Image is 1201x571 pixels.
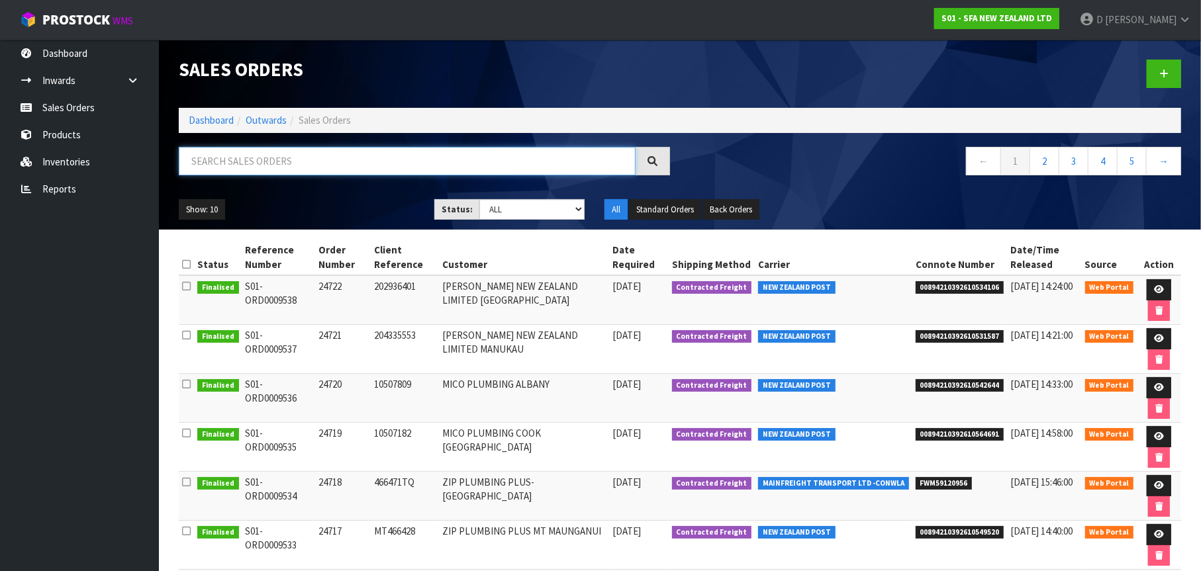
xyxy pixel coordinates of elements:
[179,147,636,175] input: Search sales orders
[439,472,609,521] td: ZIP PLUMBING PLUS-[GEOGRAPHIC_DATA]
[197,477,239,490] span: Finalised
[1030,147,1059,175] a: 2
[672,526,752,539] span: Contracted Freight
[1085,379,1134,392] span: Web Portal
[242,423,316,472] td: S01-ORD0009535
[315,374,371,423] td: 24720
[197,526,239,539] span: Finalised
[439,374,609,423] td: MICO PLUMBING ALBANY
[1010,378,1073,390] span: [DATE] 14:33:00
[916,428,1004,441] span: 00894210392610564691
[197,281,239,294] span: Finalised
[758,526,836,539] span: NEW ZEALAND POST
[604,199,628,220] button: All
[439,325,609,374] td: [PERSON_NAME] NEW ZEALAND LIMITED MANUKAU
[1010,476,1073,488] span: [DATE] 15:46:00
[672,281,752,294] span: Contracted Freight
[1010,280,1073,292] span: [DATE] 14:24:00
[42,11,110,28] span: ProStock
[1010,329,1073,341] span: [DATE] 14:21:00
[371,521,439,570] td: MT466428
[1085,330,1134,343] span: Web Portal
[941,13,1052,24] strong: S01 - SFA NEW ZEALAND LTD
[246,114,287,126] a: Outwards
[916,526,1004,539] span: 00894210392610549520
[1059,147,1088,175] a: 3
[916,330,1004,343] span: 00894210392610531587
[669,240,755,275] th: Shipping Method
[371,240,439,275] th: Client Reference
[1085,281,1134,294] span: Web Portal
[194,240,242,275] th: Status
[197,379,239,392] span: Finalised
[672,379,752,392] span: Contracted Freight
[612,476,641,488] span: [DATE]
[242,275,316,325] td: S01-ORD0009538
[612,427,641,439] span: [DATE]
[672,330,752,343] span: Contracted Freight
[179,60,670,80] h1: Sales Orders
[315,325,371,374] td: 24721
[612,329,641,341] span: [DATE]
[1010,427,1073,439] span: [DATE] 14:58:00
[371,325,439,374] td: 204335553
[916,477,973,490] span: FWM59120956
[758,477,909,490] span: MAINFREIGHT TRANSPORT LTD -CONWLA
[315,521,371,570] td: 24717
[1085,526,1134,539] span: Web Portal
[113,15,133,27] small: WMS
[439,423,609,472] td: MICO PLUMBING COOK [GEOGRAPHIC_DATA]
[439,275,609,325] td: [PERSON_NAME] NEW ZEALAND LIMITED [GEOGRAPHIC_DATA]
[1010,525,1073,537] span: [DATE] 14:40:00
[758,379,836,392] span: NEW ZEALAND POST
[629,199,701,220] button: Standard Orders
[315,472,371,521] td: 24718
[916,379,1004,392] span: 00894210392610542644
[1117,147,1147,175] a: 5
[690,147,1181,179] nav: Page navigation
[242,374,316,423] td: S01-ORD0009536
[702,199,759,220] button: Back Orders
[197,428,239,441] span: Finalised
[315,275,371,325] td: 24722
[612,525,641,537] span: [DATE]
[672,477,752,490] span: Contracted Freight
[242,240,316,275] th: Reference Number
[315,240,371,275] th: Order Number
[189,114,234,126] a: Dashboard
[1085,428,1134,441] span: Web Portal
[1137,240,1181,275] th: Action
[912,240,1008,275] th: Connote Number
[755,240,912,275] th: Carrier
[612,378,641,390] span: [DATE]
[1082,240,1137,275] th: Source
[1085,477,1134,490] span: Web Portal
[299,114,351,126] span: Sales Orders
[179,199,225,220] button: Show: 10
[1007,240,1081,275] th: Date/Time Released
[966,147,1001,175] a: ←
[439,240,609,275] th: Customer
[1096,13,1103,26] span: D
[242,325,316,374] td: S01-ORD0009537
[1088,147,1118,175] a: 4
[371,472,439,521] td: 466471TQ
[1146,147,1181,175] a: →
[242,521,316,570] td: S01-ORD0009533
[916,281,1004,294] span: 00894210392610534106
[1000,147,1030,175] a: 1
[758,281,836,294] span: NEW ZEALAND POST
[371,275,439,325] td: 202936401
[758,330,836,343] span: NEW ZEALAND POST
[1105,13,1177,26] span: [PERSON_NAME]
[20,11,36,28] img: cube-alt.png
[315,423,371,472] td: 24719
[442,204,473,215] strong: Status:
[197,330,239,343] span: Finalised
[242,472,316,521] td: S01-ORD0009534
[371,374,439,423] td: 10507809
[758,428,836,441] span: NEW ZEALAND POST
[371,423,439,472] td: 10507182
[612,280,641,292] span: [DATE]
[439,521,609,570] td: ZIP PLUMBING PLUS MT MAUNGANUI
